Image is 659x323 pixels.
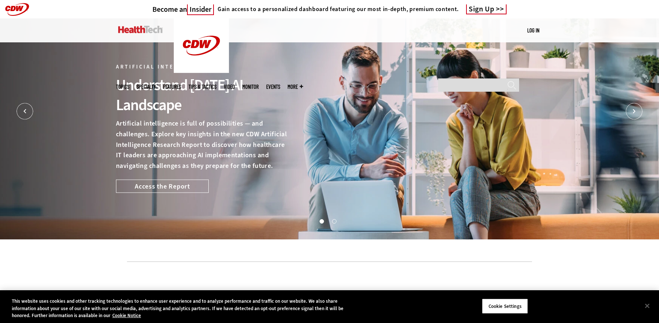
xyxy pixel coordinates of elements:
button: Prev [17,103,33,120]
h3: Become an [152,5,214,14]
button: 1 of 2 [320,219,323,223]
span: More [288,84,303,89]
a: Gain access to a personalized dashboard featuring our most in-depth, premium content. [214,6,459,13]
a: Sign Up [466,4,507,14]
a: MonITor [242,84,259,89]
button: Next [626,103,642,120]
a: Video [224,84,235,89]
a: CDW [174,67,229,75]
h4: Gain access to a personalized dashboard featuring our most in-depth, premium content. [218,6,459,13]
iframe: advertisement [195,273,464,306]
a: Features [163,84,181,89]
a: Become anInsider [152,5,214,14]
p: Artificial intelligence is full of possibilities — and challenges. Explore key insights in the ne... [116,118,287,171]
span: Topics [116,84,129,89]
button: Cookie Settings [482,298,528,314]
button: Close [639,298,655,314]
a: More information about your privacy [112,312,141,319]
a: Tips & Tactics [188,84,216,89]
a: Access the Report [116,179,209,193]
span: Specialty [137,84,156,89]
div: This website uses cookies and other tracking technologies to enhance user experience and to analy... [12,298,363,319]
div: Understand [DATE] AI Landscape [116,75,287,115]
button: 2 of 2 [332,219,336,223]
a: Log in [527,27,539,34]
img: Home [118,26,163,33]
div: User menu [527,27,539,34]
span: Insider [187,4,214,15]
a: Events [266,84,280,89]
img: Home [174,18,229,73]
